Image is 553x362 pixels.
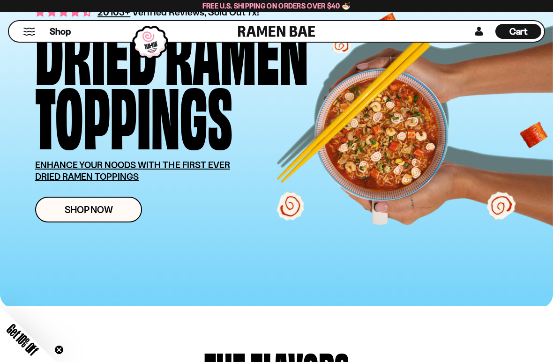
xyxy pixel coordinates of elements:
[54,345,64,355] button: Close teaser
[35,197,142,222] a: Shop Now
[509,26,528,37] span: Cart
[495,21,541,42] a: Cart
[35,81,232,145] div: Toppings
[35,159,230,182] u: ENHANCE YOUR NOODS WITH THE FIRST EVER DRIED RAMEN TOPPINGS
[165,17,308,81] div: Ramen
[4,321,41,358] span: Get 10% Off
[65,205,113,214] span: Shop Now
[202,1,351,10] span: Free U.S. Shipping on Orders over $40 🍜
[23,28,36,36] button: Mobile Menu Trigger
[50,24,71,39] a: Shop
[50,25,71,38] span: Shop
